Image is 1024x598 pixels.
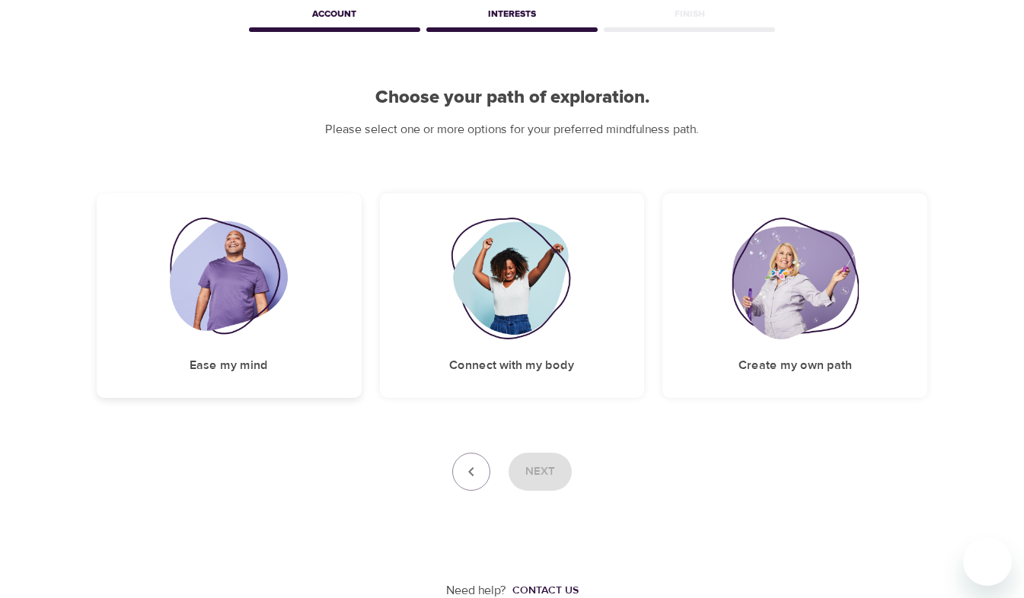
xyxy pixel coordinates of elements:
h5: Ease my mind [190,358,268,374]
h5: Connect with my body [449,358,574,374]
div: Create my own pathCreate my own path [662,193,927,398]
div: Ease my mindEase my mind [97,193,362,398]
div: Contact us [512,583,579,598]
img: Create my own path [732,218,858,339]
div: Connect with my bodyConnect with my body [380,193,645,398]
a: Contact us [506,583,579,598]
h5: Create my own path [738,358,852,374]
img: Ease my mind [170,218,288,339]
p: Please select one or more options for your preferred mindfulness path. [97,121,928,138]
img: Connect with my body [451,218,574,339]
h2: Choose your path of exploration. [97,87,928,109]
iframe: Button to launch messaging window [963,537,1012,586]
